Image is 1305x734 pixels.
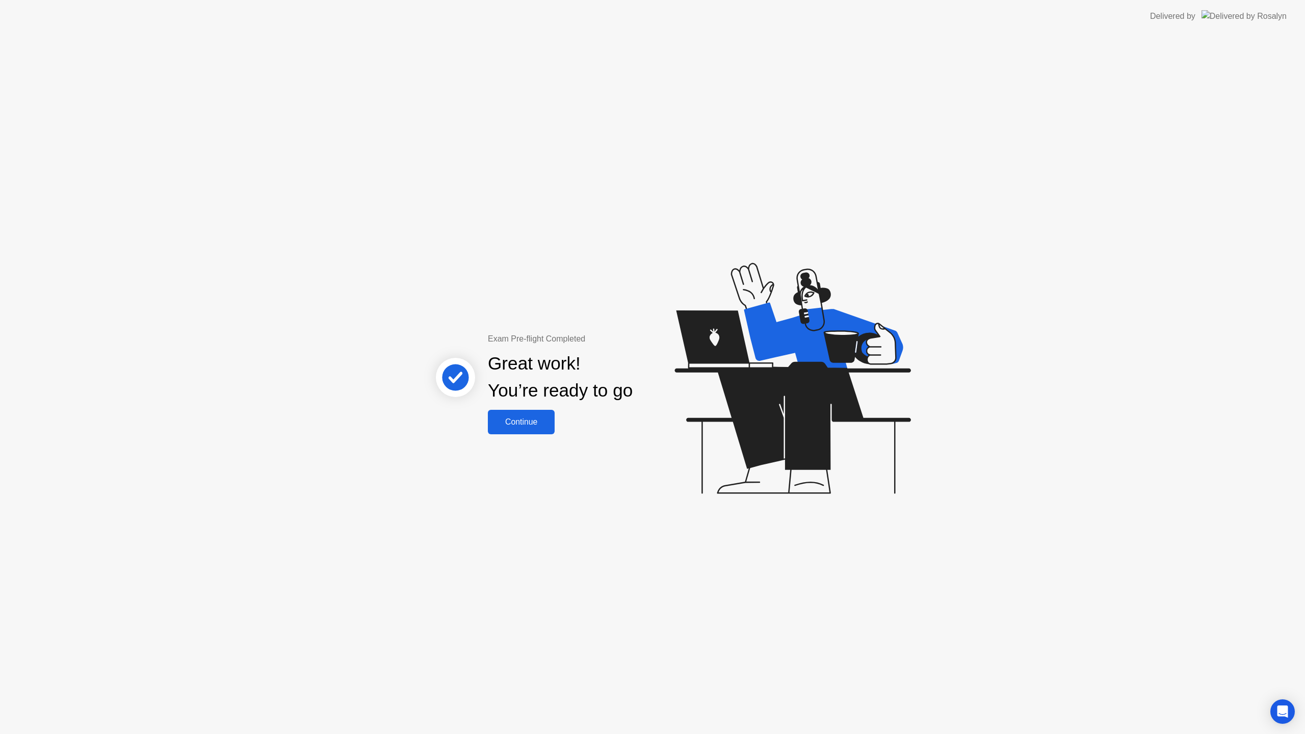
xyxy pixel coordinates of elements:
[1270,699,1295,724] div: Open Intercom Messenger
[488,350,633,404] div: Great work! You’re ready to go
[491,417,552,427] div: Continue
[1202,10,1287,22] img: Delivered by Rosalyn
[488,333,698,345] div: Exam Pre-flight Completed
[1150,10,1195,22] div: Delivered by
[488,410,555,434] button: Continue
